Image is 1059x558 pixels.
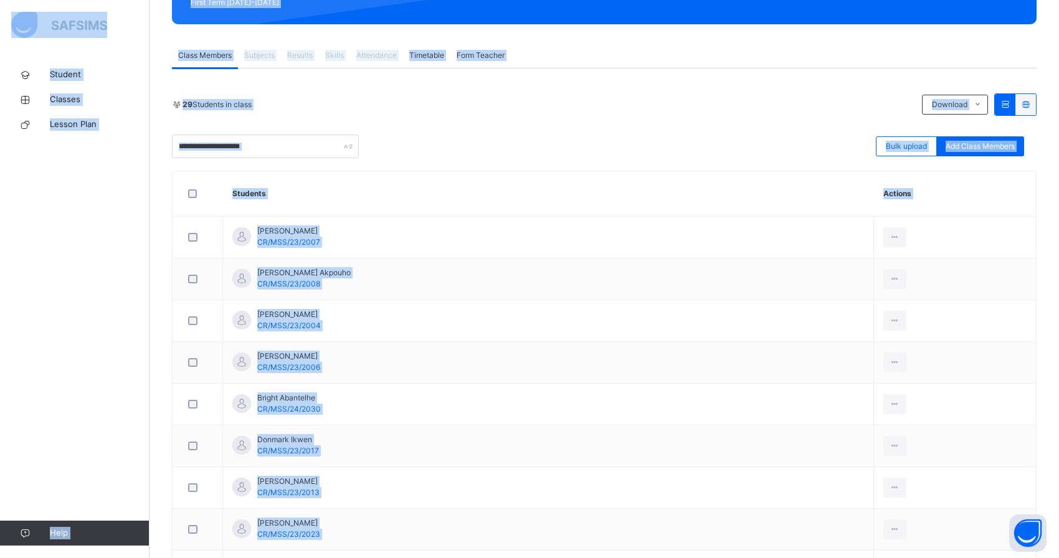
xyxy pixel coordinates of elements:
[257,225,320,237] span: [PERSON_NAME]
[257,404,321,414] span: CR/MSS/24/2030
[50,93,150,106] span: Classes
[257,267,351,278] span: [PERSON_NAME] Akpouho
[50,69,150,81] span: Student
[932,99,967,110] span: Download
[257,392,321,404] span: Bright Abantelhe
[287,50,313,61] span: Results
[257,476,320,487] span: [PERSON_NAME]
[946,141,1015,152] span: Add Class Members
[244,50,275,61] span: Subjects
[183,99,252,110] span: Students in class
[257,279,320,288] span: CR/MSS/23/2008
[257,321,321,330] span: CR/MSS/23/2004
[257,434,319,445] span: Donmark Ikwen
[874,171,1036,217] th: Actions
[257,529,320,539] span: CR/MSS/23/2023
[257,362,320,372] span: CR/MSS/23/2006
[11,12,107,38] img: safsims
[257,351,320,362] span: [PERSON_NAME]
[257,446,319,455] span: CR/MSS/23/2017
[50,527,149,539] span: Help
[178,50,232,61] span: Class Members
[257,518,320,529] span: [PERSON_NAME]
[223,171,874,217] th: Students
[457,50,505,61] span: Form Teacher
[50,118,150,131] span: Lesson Plan
[356,50,397,61] span: Attendance
[257,237,320,247] span: CR/MSS/23/2007
[325,50,344,61] span: Skills
[409,50,444,61] span: Timetable
[257,488,320,497] span: CR/MSS/23/2013
[1009,514,1047,552] button: Open asap
[183,100,192,109] b: 29
[886,141,927,152] span: Bulk upload
[257,309,321,320] span: [PERSON_NAME]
